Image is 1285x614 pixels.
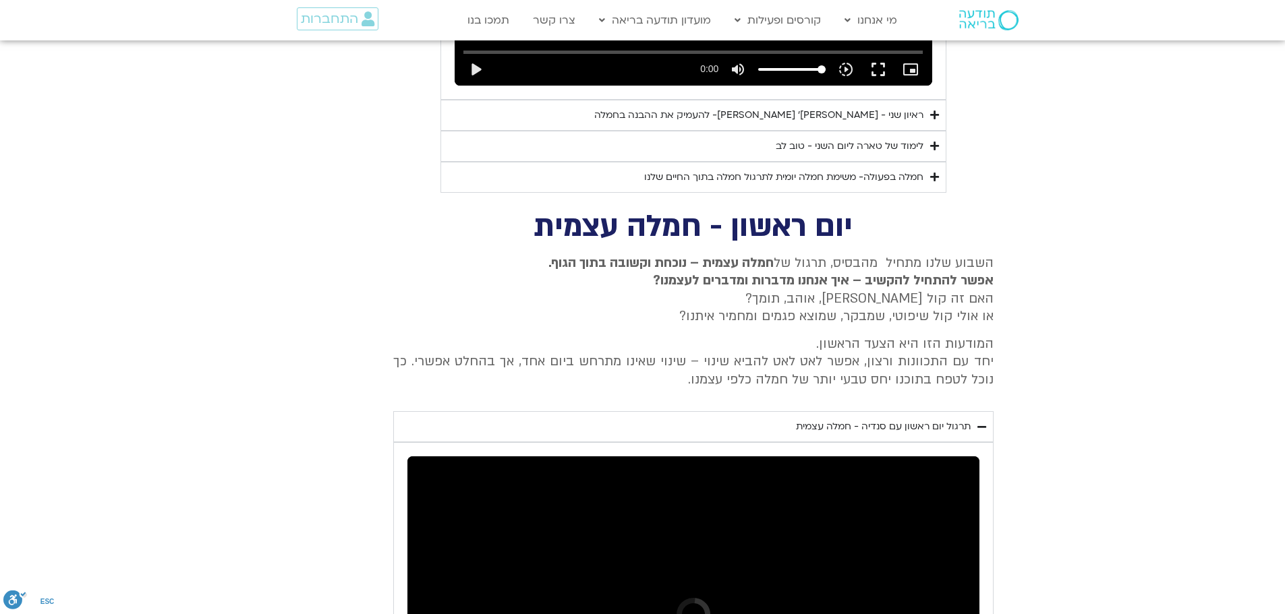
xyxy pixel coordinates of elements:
[796,419,971,435] div: תרגול יום ראשון עם סנדיה - חמלה עצמית
[393,254,994,326] p: השבוע שלנו מתחיל מהבסיס, תרגול של האם זה קול [PERSON_NAME], אוהב, תומך? או אולי קול שיפוטי, שמבקר...
[776,138,923,154] div: לימוד של טארה ליום השני - טוב לב
[297,7,378,30] a: התחברות
[440,100,946,131] summary: ראיון שני - [PERSON_NAME]׳ [PERSON_NAME]- להעמיק את ההבנה בחמלה
[393,411,994,442] summary: תרגול יום ראשון עם סנדיה - חמלה עצמית
[592,7,718,33] a: מועדון תודעה בריאה
[594,107,923,123] div: ראיון שני - [PERSON_NAME]׳ [PERSON_NAME]- להעמיק את ההבנה בחמלה
[548,254,994,289] strong: חמלה עצמית – נוכחת וקשובה בתוך הגוף. אפשר להתחיל להקשיב – איך אנחנו מדברות ומדברים לעצמנו?
[301,11,358,26] span: התחברות
[461,7,516,33] a: תמכו בנו
[838,7,904,33] a: מי אנחנו
[393,213,994,241] h2: יום ראשון - חמלה עצמית
[393,335,994,388] p: המודעות הזו היא הצעד הראשון. יחד עם התכוונות ורצון, אפשר לאט לאט להביא שינוי – שינוי שאינו מתרחש ...
[440,162,946,193] summary: חמלה בפעולה- משימת חמלה יומית לתרגול חמלה בתוך החיים שלנו
[959,10,1019,30] img: תודעה בריאה
[440,131,946,162] summary: לימוד של טארה ליום השני - טוב לב
[644,169,923,185] div: חמלה בפעולה- משימת חמלה יומית לתרגול חמלה בתוך החיים שלנו
[728,7,828,33] a: קורסים ופעילות
[526,7,582,33] a: צרו קשר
